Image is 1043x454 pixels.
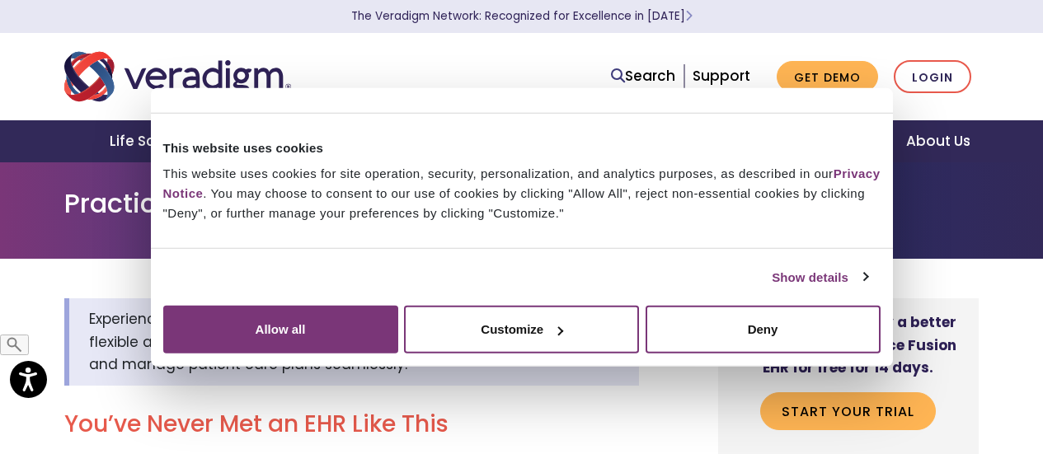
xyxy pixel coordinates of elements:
[886,120,990,162] a: About Us
[894,60,971,94] a: Login
[90,120,227,162] a: Life Sciences
[64,188,980,219] h1: Practice Fusion EHR
[351,8,693,24] a: The Veradigm Network: Recognized for Excellence in [DATE]Learn More
[777,61,878,93] a: Get Demo
[89,309,618,373] span: Experience efficiency with Practice Fusion cloud-based EHR software – flexible access, intuitive ...
[64,410,639,438] h2: You’ve Never Met an EHR Like This
[646,306,881,353] button: Deny
[163,306,398,353] button: Allow all
[163,166,881,200] a: Privacy Notice
[772,267,867,287] a: Show details
[404,306,639,353] button: Customize
[163,138,881,157] div: This website uses cookies
[693,66,750,86] a: Support
[685,8,693,24] span: Learn More
[611,65,675,87] a: Search
[726,335,1023,434] iframe: Drift Chat Widget
[163,164,881,223] div: This website uses cookies for site operation, security, personalization, and analytics purposes, ...
[64,49,291,104] img: Veradigm logo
